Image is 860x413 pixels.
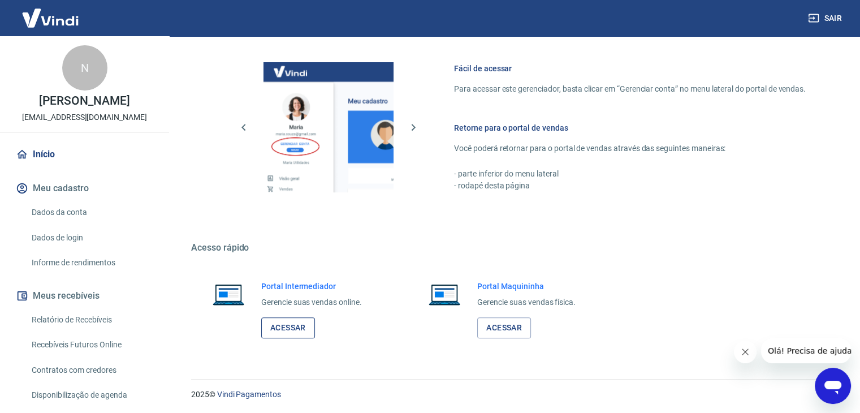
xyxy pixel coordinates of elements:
a: Dados da conta [27,201,155,224]
a: Acessar [477,317,531,338]
img: Imagem de um notebook aberto [205,281,252,308]
p: 2025 © [191,389,833,401]
h5: Acesso rápido [191,242,833,253]
p: [PERSON_NAME] [39,95,129,107]
h6: Fácil de acessar [454,63,806,74]
a: Contratos com credores [27,359,155,382]
a: Recebíveis Futuros Online [27,333,155,356]
span: Olá! Precisa de ajuda? [7,8,95,17]
div: N [62,45,107,91]
p: [EMAIL_ADDRESS][DOMAIN_NAME] [22,111,147,123]
button: Meus recebíveis [14,283,155,308]
iframe: Botão para abrir a janela de mensagens [815,368,851,404]
iframe: Fechar mensagem [734,341,757,363]
h6: Portal Maquininha [477,281,576,292]
p: Gerencie suas vendas física. [477,296,576,308]
h6: Retorne para o portal de vendas [454,122,806,134]
img: Imagem de um notebook aberto [421,281,468,308]
img: Imagem da dashboard mostrando o botão de gerenciar conta na sidebar no lado esquerdo [263,62,394,192]
a: Informe de rendimentos [27,251,155,274]
a: Vindi Pagamentos [217,390,281,399]
h6: Portal Intermediador [261,281,362,292]
a: Relatório de Recebíveis [27,308,155,332]
p: Para acessar este gerenciador, basta clicar em “Gerenciar conta” no menu lateral do portal de ven... [454,83,806,95]
a: Dados de login [27,226,155,249]
a: Início [14,142,155,167]
p: - parte inferior do menu lateral [454,168,806,180]
button: Meu cadastro [14,176,155,201]
p: Gerencie suas vendas online. [261,296,362,308]
a: Acessar [261,317,315,338]
p: - rodapé desta página [454,180,806,192]
iframe: Mensagem da empresa [761,338,851,363]
button: Sair [806,8,846,29]
a: Disponibilização de agenda [27,384,155,407]
img: Vindi [14,1,87,35]
p: Você poderá retornar para o portal de vendas através das seguintes maneiras: [454,143,806,154]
